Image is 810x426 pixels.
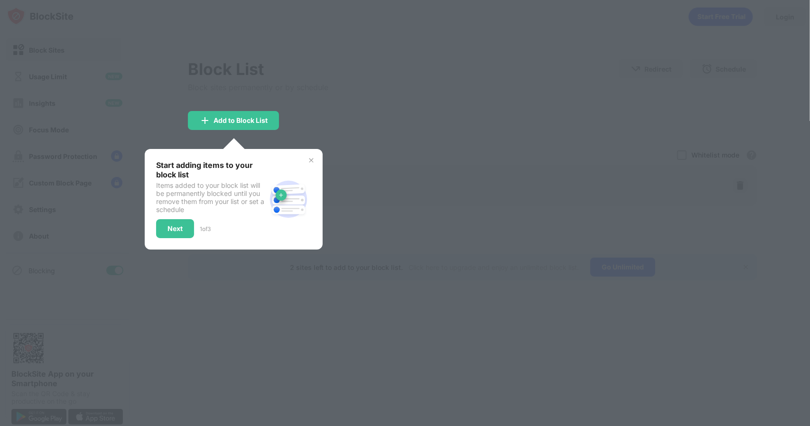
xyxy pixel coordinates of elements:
img: block-site.svg [266,176,311,222]
div: 1 of 3 [200,225,211,232]
img: x-button.svg [307,157,315,164]
div: Start adding items to your block list [156,160,266,179]
div: Add to Block List [214,117,268,124]
div: Items added to your block list will be permanently blocked until you remove them from your list o... [156,181,266,213]
div: Next [168,225,183,232]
